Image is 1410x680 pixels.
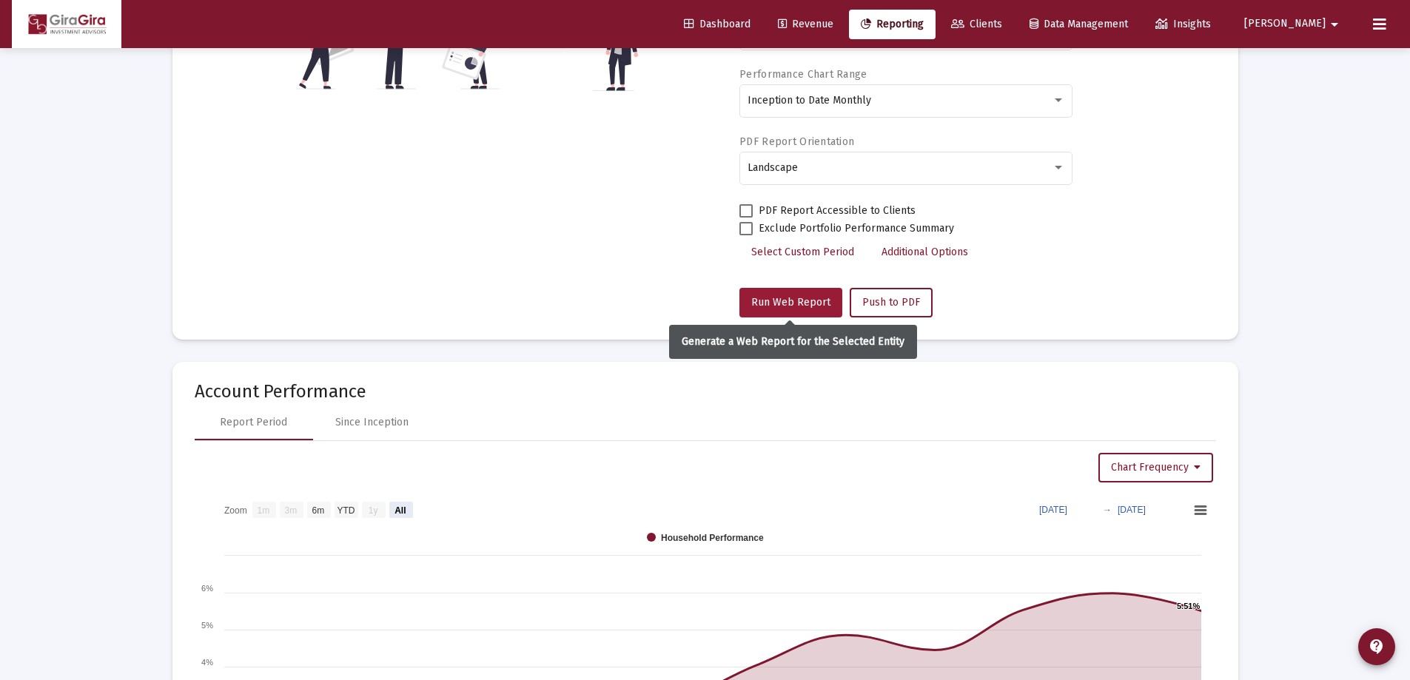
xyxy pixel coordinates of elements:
span: Revenue [778,18,833,30]
span: Dashboard [684,18,751,30]
button: Push to PDF [850,288,933,317]
label: PDF Report Orientation [739,135,854,148]
a: Revenue [766,10,845,39]
span: Landscape [748,161,798,174]
a: Clients [939,10,1014,39]
text: 1y [368,505,377,515]
text: 6% [201,584,213,593]
label: Performance Chart Range [739,68,867,81]
mat-icon: arrow_drop_down [1326,10,1343,39]
span: Additional Options [882,246,968,258]
button: [PERSON_NAME] [1226,9,1361,38]
button: Chart Frequency [1098,453,1213,482]
a: Reporting [849,10,936,39]
span: Inception to Date Monthly [748,94,871,107]
text: 3m [284,505,297,515]
span: Run Web Report [751,296,830,309]
text: All [395,505,406,515]
text: 5.51% [1177,602,1200,610]
text: 6m [312,505,324,515]
a: Insights [1144,10,1223,39]
span: Select Custom Period [751,246,854,258]
a: Dashboard [672,10,762,39]
text: Zoom [224,505,247,515]
button: Run Web Report [739,288,842,317]
mat-icon: contact_support [1368,638,1386,656]
text: [DATE] [1118,505,1146,515]
text: → [1103,505,1112,515]
div: Since Inception [335,415,409,430]
span: Clients [951,18,1002,30]
text: YTD [337,505,355,515]
text: 1m [257,505,269,515]
span: Reporting [861,18,924,30]
span: Exclude Portfolio Performance Summary [759,220,954,238]
span: Chart Frequency [1111,461,1201,474]
span: PDF Report Accessible to Clients [759,202,916,220]
span: Data Management [1030,18,1128,30]
mat-card-title: Account Performance [195,384,1216,399]
text: 4% [201,658,213,667]
span: [PERSON_NAME] [1244,18,1326,30]
img: Dashboard [23,10,110,39]
span: Push to PDF [862,296,920,309]
div: Report Period [220,415,287,430]
span: Insights [1155,18,1211,30]
a: Data Management [1018,10,1140,39]
text: [DATE] [1039,505,1067,515]
text: 5% [201,621,213,630]
text: Household Performance [661,533,764,543]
